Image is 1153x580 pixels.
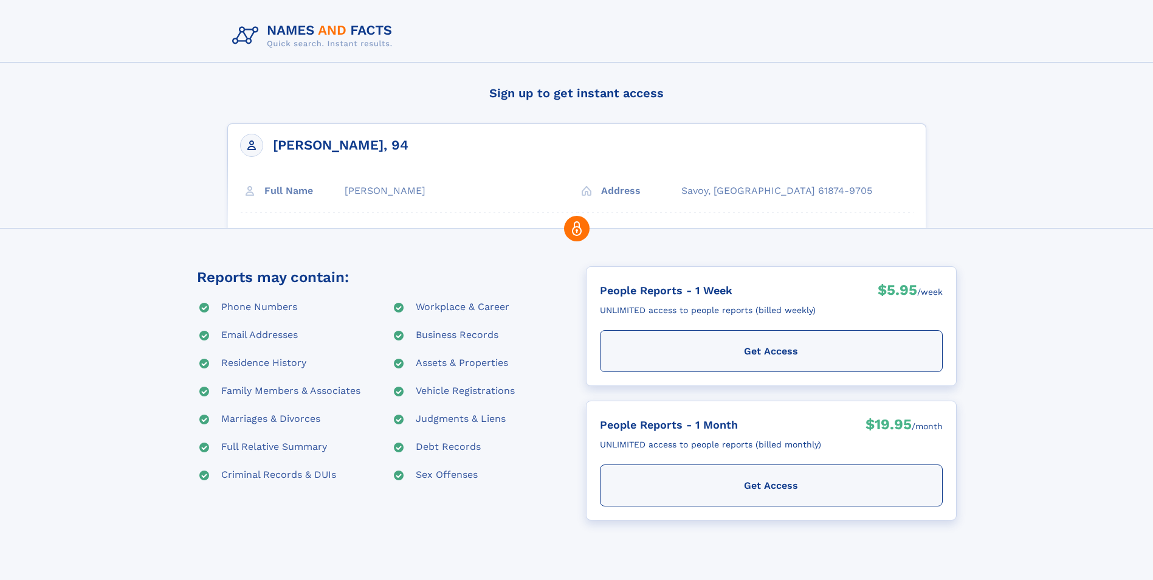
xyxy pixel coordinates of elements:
div: Judgments & Liens [416,412,506,427]
div: Business Records [416,328,498,343]
div: $19.95 [866,415,912,438]
div: Phone Numbers [221,300,297,315]
div: Email Addresses [221,328,298,343]
div: Vehicle Registrations [416,384,515,399]
div: $5.95 [878,280,917,303]
div: Family Members & Associates [221,384,360,399]
div: Assets & Properties [416,356,508,371]
div: Full Relative Summary [221,440,327,455]
div: Criminal Records & DUIs [221,468,336,483]
div: People Reports - 1 Month [600,415,821,435]
div: Get Access [600,464,943,506]
div: Reports may contain: [197,266,349,288]
div: Get Access [600,330,943,372]
div: /month [912,415,943,438]
div: UNLIMITED access to people reports (billed monthly) [600,435,821,455]
img: Logo Names and Facts [227,19,402,52]
h4: Sign up to get instant access [227,75,926,111]
div: People Reports - 1 Week [600,280,816,300]
div: Workplace & Career [416,300,509,315]
div: /week [917,280,943,303]
div: Sex Offenses [416,468,478,483]
div: Debt Records [416,440,481,455]
div: Residence History [221,356,306,371]
div: UNLIMITED access to people reports (billed weekly) [600,300,816,320]
div: Marriages & Divorces [221,412,320,427]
